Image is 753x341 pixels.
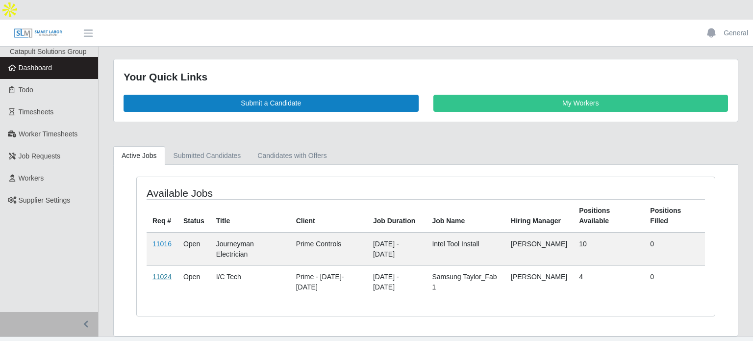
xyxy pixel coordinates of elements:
[177,199,210,233] th: Status
[249,146,335,165] a: Candidates with Offers
[573,233,644,266] td: 10
[177,233,210,266] td: Open
[19,196,71,204] span: Supplier Settings
[290,265,367,298] td: Prime - [DATE]-[DATE]
[14,28,63,39] img: SLM Logo
[426,199,505,233] th: Job Name
[147,199,177,233] th: Req #
[505,199,573,233] th: Hiring Manager
[573,199,644,233] th: Positions Available
[724,28,748,38] a: General
[210,199,290,233] th: Title
[367,265,426,298] td: [DATE] - [DATE]
[426,233,505,266] td: Intel Tool Install
[367,199,426,233] th: Job Duration
[19,174,44,182] span: Workers
[152,240,172,248] a: 11016
[426,265,505,298] td: Samsung Taylor_Fab 1
[644,233,705,266] td: 0
[367,233,426,266] td: [DATE] - [DATE]
[19,64,52,72] span: Dashboard
[290,199,367,233] th: Client
[573,265,644,298] td: 4
[19,130,77,138] span: Worker Timesheets
[644,265,705,298] td: 0
[113,146,165,165] a: Active Jobs
[124,69,728,85] div: Your Quick Links
[505,265,573,298] td: [PERSON_NAME]
[177,265,210,298] td: Open
[505,233,573,266] td: [PERSON_NAME]
[152,273,172,281] a: 11024
[290,233,367,266] td: Prime Controls
[19,152,61,160] span: Job Requests
[19,86,33,94] span: Todo
[210,233,290,266] td: Journeyman Electrician
[644,199,705,233] th: Positions Filled
[10,48,86,55] span: Catapult Solutions Group
[210,265,290,298] td: I/C Tech
[165,146,250,165] a: Submitted Candidates
[124,95,419,112] a: Submit a Candidate
[433,95,728,112] a: My Workers
[147,187,371,199] h4: Available Jobs
[19,108,54,116] span: Timesheets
